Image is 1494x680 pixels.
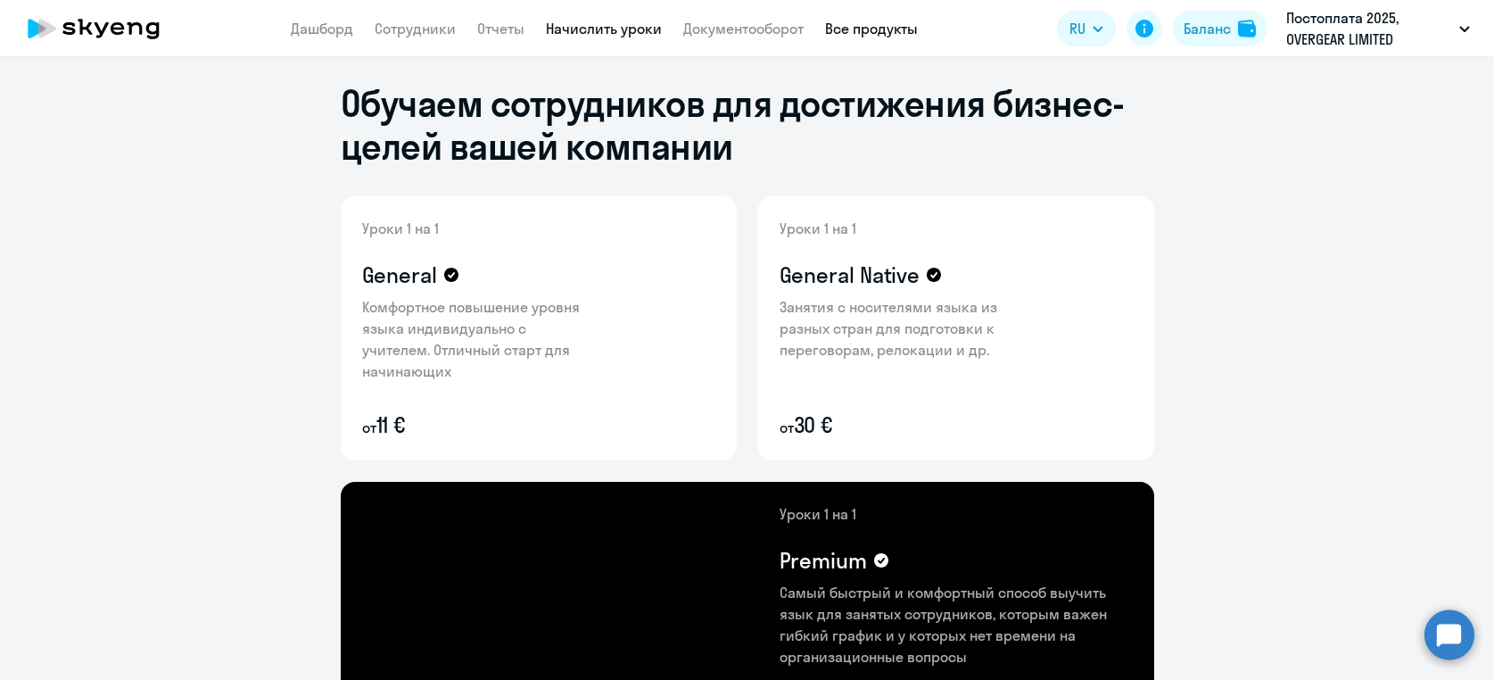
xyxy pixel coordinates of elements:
p: Постоплата 2025, OVERGEAR LIMITED [1286,7,1452,50]
p: Уроки 1 на 1 [780,503,1133,525]
span: RU [1069,18,1085,39]
button: RU [1057,11,1116,46]
a: Сотрудники [375,20,456,37]
a: Дашборд [291,20,353,37]
img: balance [1238,20,1256,37]
p: 30 € [780,410,1011,439]
p: Занятия с носителями языка из разных стран для подготовки к переговорам, релокации и др. [780,296,1011,361]
h4: Premium [780,546,867,575]
h4: General Native [780,261,920,289]
p: Уроки 1 на 1 [780,218,1011,239]
p: Самый быстрый и комфортный способ выучить язык для занятых сотрудников, которым важен гибкий граф... [780,582,1133,668]
p: Уроки 1 на 1 [362,218,594,239]
img: general-content-bg.png [341,196,609,460]
button: Балансbalance [1173,11,1267,46]
p: Комфортное повышение уровня языка индивидуально с учителем. Отличный старт для начинающих [362,296,594,382]
a: Начислить уроки [546,20,662,37]
a: Отчеты [477,20,524,37]
a: Все продукты [825,20,918,37]
div: Баланс [1184,18,1231,39]
button: Постоплата 2025, OVERGEAR LIMITED [1277,7,1479,50]
p: 11 € [362,410,594,439]
h4: General [362,261,437,289]
a: Документооборот [683,20,804,37]
small: от [780,419,794,436]
h1: Обучаем сотрудников для достижения бизнес-целей вашей компании [341,82,1154,168]
small: от [362,419,376,436]
img: general-native-content-bg.png [758,196,1039,460]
